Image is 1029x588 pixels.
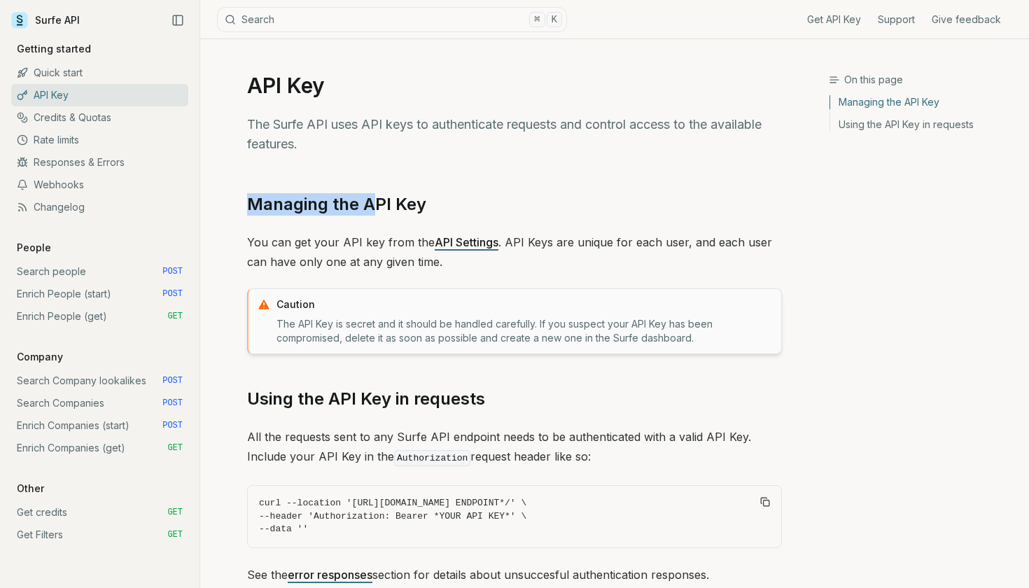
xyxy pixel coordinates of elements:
[247,115,782,154] p: The Surfe API uses API keys to authenticate requests and control access to the available features.
[162,288,183,300] span: POST
[162,420,183,431] span: POST
[829,73,1018,87] h3: On this page
[11,482,50,496] p: Other
[11,501,188,524] a: Get credits GET
[11,260,188,283] a: Search people POST
[11,174,188,196] a: Webhooks
[11,392,188,414] a: Search Companies POST
[11,196,188,218] a: Changelog
[11,10,80,31] a: Surfe API
[11,524,188,546] a: Get Filters GET
[276,317,773,345] p: The API Key is secret and it should be handled carefully. If you suspect your API Key has been co...
[878,13,915,27] a: Support
[288,568,372,582] a: error responses
[11,305,188,328] a: Enrich People (get) GET
[932,13,1001,27] a: Give feedback
[755,491,776,512] button: Copy Text
[247,193,426,216] a: Managing the API Key
[11,42,97,56] p: Getting started
[11,151,188,174] a: Responses & Errors
[217,7,567,32] button: Search⌘K
[435,235,498,249] a: API Settings
[11,129,188,151] a: Rate limits
[247,427,782,468] p: All the requests sent to any Surfe API endpoint needs to be authenticated with a valid API Key. I...
[11,414,188,437] a: Enrich Companies (start) POST
[394,450,470,466] code: Authorization
[11,437,188,459] a: Enrich Companies (get) GET
[162,375,183,386] span: POST
[11,370,188,392] a: Search Company lookalikes POST
[247,232,782,272] p: You can get your API key from the . API Keys are unique for each user, and each user can have onl...
[11,283,188,305] a: Enrich People (start) POST
[167,10,188,31] button: Collapse Sidebar
[807,13,861,27] a: Get API Key
[167,507,183,518] span: GET
[11,62,188,84] a: Quick start
[259,497,770,536] code: curl --location '[URL][DOMAIN_NAME] ENDPOINT*/' \ --header 'Authorization: Bearer *YOUR API KEY*'...
[529,12,545,27] kbd: ⌘
[167,529,183,540] span: GET
[162,266,183,277] span: POST
[167,442,183,454] span: GET
[276,297,773,311] p: Caution
[547,12,562,27] kbd: K
[11,350,69,364] p: Company
[11,106,188,129] a: Credits & Quotas
[247,565,782,584] p: See the section for details about unsuccesful authentication responses.
[11,84,188,106] a: API Key
[162,398,183,409] span: POST
[11,241,57,255] p: People
[247,73,782,98] h1: API Key
[167,311,183,322] span: GET
[830,113,1018,132] a: Using the API Key in requests
[830,95,1018,113] a: Managing the API Key
[247,388,485,410] a: Using the API Key in requests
